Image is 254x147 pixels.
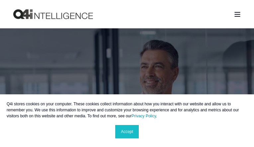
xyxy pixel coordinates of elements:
[13,9,93,19] img: Q4intelligence, LLC logo
[13,9,93,19] a: Back to Home
[231,9,244,20] a: Open Burger Menu
[115,125,139,138] a: Accept
[7,101,247,119] p: Q4i stores cookies on your computer. These cookies collect information about how you interact wit...
[131,114,156,118] a: Privacy Policy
